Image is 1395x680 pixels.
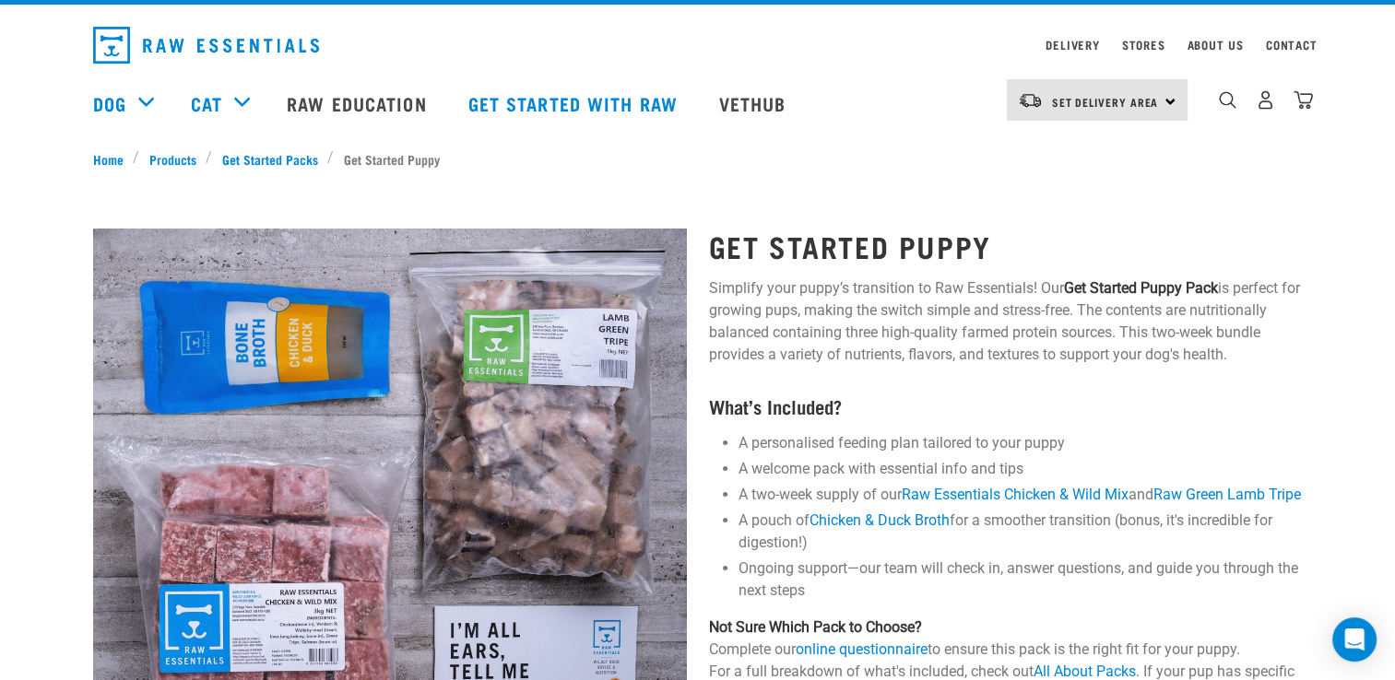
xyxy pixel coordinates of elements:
a: Stores [1122,41,1165,48]
div: Open Intercom Messenger [1332,617,1377,662]
li: A pouch of for a smoother transition (bonus, it's incredible for digestion!) [739,510,1303,554]
a: Get started with Raw [450,66,701,140]
a: All About Packs [1034,662,1136,680]
a: Products [139,149,206,169]
li: Ongoing support—our team will check in, answer questions, and guide you through the next steps [739,557,1303,602]
a: Raw Green Lamb Tripe [1153,486,1301,503]
strong: What’s Included? [709,401,842,411]
a: About Us [1187,41,1243,48]
nav: dropdown navigation [78,19,1318,71]
img: van-moving.png [1018,92,1043,109]
a: Contact [1266,41,1318,48]
a: Raw Education [268,66,449,140]
a: Get Started Packs [212,149,327,169]
img: Raw Essentials Logo [93,27,319,64]
strong: Get Started Puppy Pack [1064,279,1218,297]
h1: Get Started Puppy [709,229,1303,263]
li: A welcome pack with essential info and tips [739,458,1303,480]
li: A personalised feeding plan tailored to your puppy [739,432,1303,454]
a: Chicken & Duck Broth [810,511,950,529]
a: Raw Essentials Chicken & Wild Mix [902,486,1129,503]
a: Cat [191,89,222,117]
a: Dog [93,89,126,117]
a: online questionnaire [796,640,928,658]
p: Simplify your puppy’s transition to Raw Essentials! Our is perfect for growing pups, making the s... [709,277,1303,366]
li: A two-week supply of our and [739,484,1303,506]
a: Vethub [701,66,810,140]
strong: Not Sure Which Pack to Choose? [709,618,922,636]
a: Delivery [1046,41,1099,48]
nav: breadcrumbs [93,149,1303,169]
img: user.png [1256,90,1275,110]
span: Set Delivery Area [1052,99,1159,105]
img: home-icon-1@2x.png [1219,91,1236,109]
a: Home [93,149,134,169]
img: home-icon@2x.png [1294,90,1313,110]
